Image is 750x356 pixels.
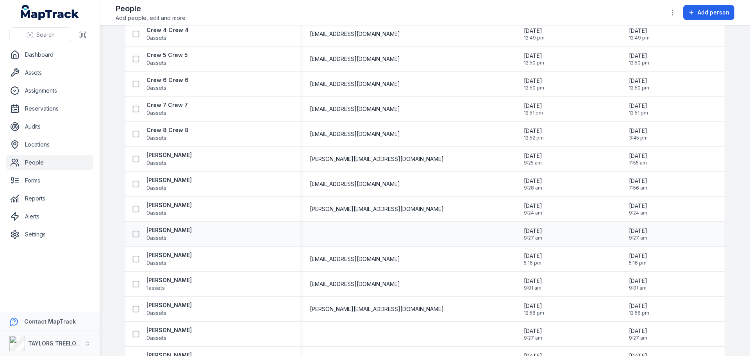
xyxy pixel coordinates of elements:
[146,26,189,42] a: Crew 4 Crew 40assets
[146,134,166,142] span: 0 assets
[524,52,544,60] span: [DATE]
[6,191,93,206] a: Reports
[524,35,545,41] span: 12:49 pm
[310,55,400,63] span: [EMAIL_ADDRESS][DOMAIN_NAME]
[6,155,93,170] a: People
[683,5,734,20] button: Add person
[629,302,649,316] time: 23/06/2025, 12:58:20 pm
[629,52,649,66] time: 28/07/2025, 12:50:16 pm
[146,51,188,59] strong: Crew 5 Crew 5
[629,260,647,266] span: 5:16 pm
[146,326,192,334] strong: [PERSON_NAME]
[629,177,647,191] time: 01/09/2025, 7:56:38 am
[524,252,542,260] span: [DATE]
[524,302,544,310] span: [DATE]
[24,318,76,325] strong: Contact MapTrack
[629,77,649,85] span: [DATE]
[524,285,542,291] span: 9:01 am
[629,327,647,341] time: 15/07/2025, 9:27:24 am
[6,173,93,188] a: Forms
[524,310,544,316] span: 12:58 pm
[146,201,192,209] strong: [PERSON_NAME]
[146,51,188,67] a: Crew 5 Crew 50assets
[310,30,400,38] span: [EMAIL_ADDRESS][DOMAIN_NAME]
[629,277,647,285] span: [DATE]
[629,227,647,241] time: 15/07/2025, 9:27:55 am
[524,227,542,241] time: 15/07/2025, 9:27:55 am
[146,76,189,84] strong: Crew 6 Crew 6
[146,176,192,192] a: [PERSON_NAME]0assets
[310,130,400,138] span: [EMAIL_ADDRESS][DOMAIN_NAME]
[146,109,166,117] span: 0 assets
[524,302,544,316] time: 23/06/2025, 12:58:20 pm
[629,285,647,291] span: 9:01 am
[146,226,192,234] strong: [PERSON_NAME]
[629,102,648,116] time: 28/07/2025, 12:51:20 pm
[146,34,166,42] span: 0 assets
[6,83,93,98] a: Assignments
[146,126,189,142] a: Crew 8 Crew 80assets
[6,47,93,63] a: Dashboard
[629,135,648,141] span: 3:45 pm
[6,119,93,134] a: Audits
[9,27,72,42] button: Search
[629,127,648,141] time: 28/07/2025, 3:45:10 pm
[146,159,166,167] span: 0 assets
[629,185,647,191] span: 7:56 am
[146,126,189,134] strong: Crew 8 Crew 8
[524,85,544,91] span: 12:50 pm
[146,301,192,309] strong: [PERSON_NAME]
[310,280,400,288] span: [EMAIL_ADDRESS][DOMAIN_NAME]
[524,327,542,335] span: [DATE]
[698,9,729,16] span: Add person
[146,209,166,217] span: 0 assets
[146,284,165,292] span: 1 assets
[629,127,648,135] span: [DATE]
[629,27,650,41] time: 28/07/2025, 12:49:06 pm
[524,227,542,235] span: [DATE]
[146,176,192,184] strong: [PERSON_NAME]
[524,127,544,141] time: 28/07/2025, 12:52:00 pm
[629,210,647,216] span: 9:24 am
[629,302,649,310] span: [DATE]
[524,185,542,191] span: 9:28 am
[629,110,648,116] span: 12:51 pm
[146,259,166,267] span: 0 assets
[629,202,647,216] time: 15/07/2025, 9:24:07 am
[524,202,542,216] time: 15/07/2025, 9:24:07 am
[28,340,93,347] strong: TAYLORS TREELOPPING
[146,226,192,242] a: [PERSON_NAME]0assets
[629,252,647,260] span: [DATE]
[146,101,188,109] strong: Crew 7 Crew 7
[524,77,544,85] span: [DATE]
[146,76,189,92] a: Crew 6 Crew 60assets
[146,251,192,267] a: [PERSON_NAME]0assets
[310,105,400,113] span: [EMAIL_ADDRESS][DOMAIN_NAME]
[524,277,542,291] time: 15/07/2025, 9:01:30 am
[629,85,649,91] span: 12:50 pm
[524,277,542,285] span: [DATE]
[629,160,647,166] span: 7:55 am
[524,210,542,216] span: 9:24 am
[524,27,545,41] time: 28/07/2025, 12:49:06 pm
[524,252,542,266] time: 03/06/2025, 5:16:46 pm
[6,101,93,116] a: Reservations
[629,152,647,160] span: [DATE]
[146,151,192,159] strong: [PERSON_NAME]
[524,335,542,341] span: 9:27 am
[146,326,192,342] a: [PERSON_NAME]0assets
[310,205,444,213] span: [PERSON_NAME][EMAIL_ADDRESS][DOMAIN_NAME]
[524,77,544,91] time: 28/07/2025, 12:50:53 pm
[524,60,544,66] span: 12:50 pm
[524,202,542,210] span: [DATE]
[629,235,647,241] span: 9:27 am
[629,335,647,341] span: 9:27 am
[116,3,187,14] h2: People
[6,227,93,242] a: Settings
[524,177,542,185] span: [DATE]
[629,77,649,91] time: 28/07/2025, 12:50:53 pm
[524,152,542,166] time: 15/07/2025, 9:25:22 am
[629,252,647,266] time: 03/06/2025, 5:16:46 pm
[146,184,166,192] span: 0 assets
[21,5,79,20] a: MapTrack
